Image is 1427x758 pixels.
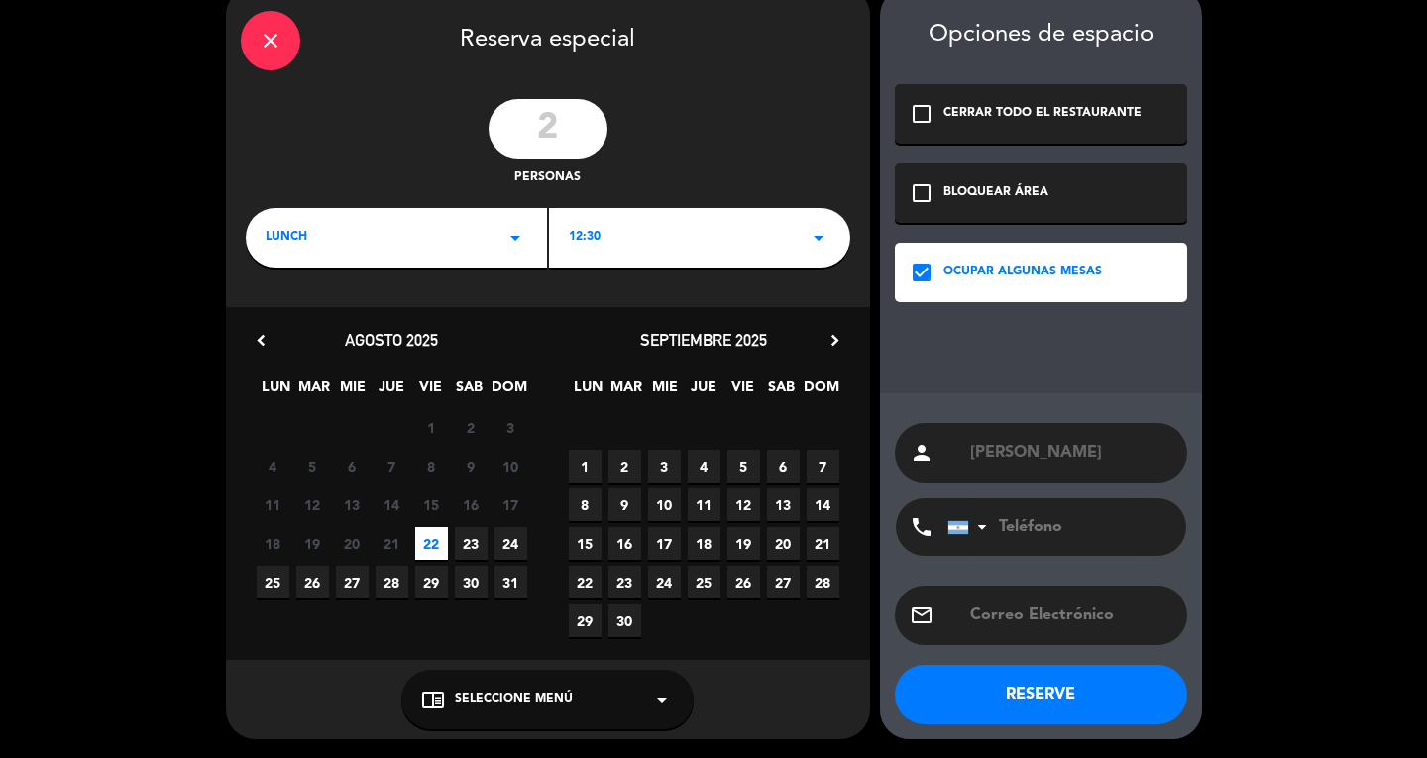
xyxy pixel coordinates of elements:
[650,688,674,711] i: arrow_drop_down
[608,604,641,637] span: 30
[948,499,994,555] div: Argentina: +54
[648,527,681,560] span: 17
[336,450,369,483] span: 6
[257,527,289,560] span: 18
[688,376,720,408] span: JUE
[455,450,488,483] span: 9
[296,527,329,560] span: 19
[569,527,602,560] span: 15
[572,376,604,408] span: LUN
[421,688,445,711] i: chrome_reader_mode
[688,527,720,560] span: 18
[648,566,681,598] span: 24
[807,450,839,483] span: 7
[296,488,329,521] span: 12
[727,566,760,598] span: 26
[376,566,408,598] span: 28
[337,376,370,408] span: MIE
[910,515,933,539] i: phone
[943,183,1048,203] div: BLOQUEAR ÁREA
[895,21,1187,50] div: Opciones de espacio
[455,566,488,598] span: 30
[649,376,682,408] span: MIE
[489,99,607,159] input: 0
[910,441,933,465] i: person
[608,566,641,598] span: 23
[767,488,800,521] span: 13
[807,488,839,521] span: 14
[767,450,800,483] span: 6
[807,527,839,560] span: 21
[494,527,527,560] span: 24
[296,566,329,598] span: 26
[453,376,486,408] span: SAB
[336,527,369,560] span: 20
[494,488,527,521] span: 17
[266,228,307,248] span: lunch
[688,450,720,483] span: 4
[455,411,488,444] span: 2
[376,376,408,408] span: JUE
[415,488,448,521] span: 15
[688,566,720,598] span: 25
[910,261,933,284] i: check_box
[251,330,272,351] i: chevron_left
[824,330,845,351] i: chevron_right
[807,226,830,250] i: arrow_drop_down
[727,450,760,483] span: 5
[807,566,839,598] span: 28
[376,488,408,521] span: 14
[608,450,641,483] span: 2
[259,29,282,53] i: close
[503,226,527,250] i: arrow_drop_down
[494,566,527,598] span: 31
[455,488,488,521] span: 16
[376,527,408,560] span: 21
[968,601,1172,629] input: Correo Electrónico
[727,527,760,560] span: 19
[648,488,681,521] span: 10
[492,376,524,408] span: DOM
[910,181,933,205] i: check_box_outline_blank
[415,450,448,483] span: 8
[943,104,1142,124] div: CERRAR TODO EL RESTAURANTE
[414,376,447,408] span: VIE
[455,527,488,560] span: 23
[608,527,641,560] span: 16
[345,330,438,350] span: agosto 2025
[415,566,448,598] span: 29
[336,488,369,521] span: 13
[910,102,933,126] i: check_box_outline_blank
[376,450,408,483] span: 7
[767,566,800,598] span: 27
[569,450,602,483] span: 1
[257,450,289,483] span: 4
[494,450,527,483] span: 10
[943,263,1102,282] div: OCUPAR ALGUNAS MESAS
[767,527,800,560] span: 20
[648,450,681,483] span: 3
[260,376,292,408] span: LUN
[494,411,527,444] span: 3
[640,330,767,350] span: septiembre 2025
[415,411,448,444] span: 1
[968,439,1172,467] input: Nombre
[514,168,581,188] span: personas
[257,488,289,521] span: 11
[610,376,643,408] span: MAR
[804,376,836,408] span: DOM
[895,665,1187,724] button: RESERVE
[569,604,602,637] span: 29
[415,527,448,560] span: 22
[569,566,602,598] span: 22
[257,566,289,598] span: 25
[688,488,720,521] span: 11
[336,566,369,598] span: 27
[765,376,798,408] span: SAB
[298,376,331,408] span: MAR
[569,228,601,248] span: 12:30
[296,450,329,483] span: 5
[608,488,641,521] span: 9
[910,603,933,627] i: email
[726,376,759,408] span: VIE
